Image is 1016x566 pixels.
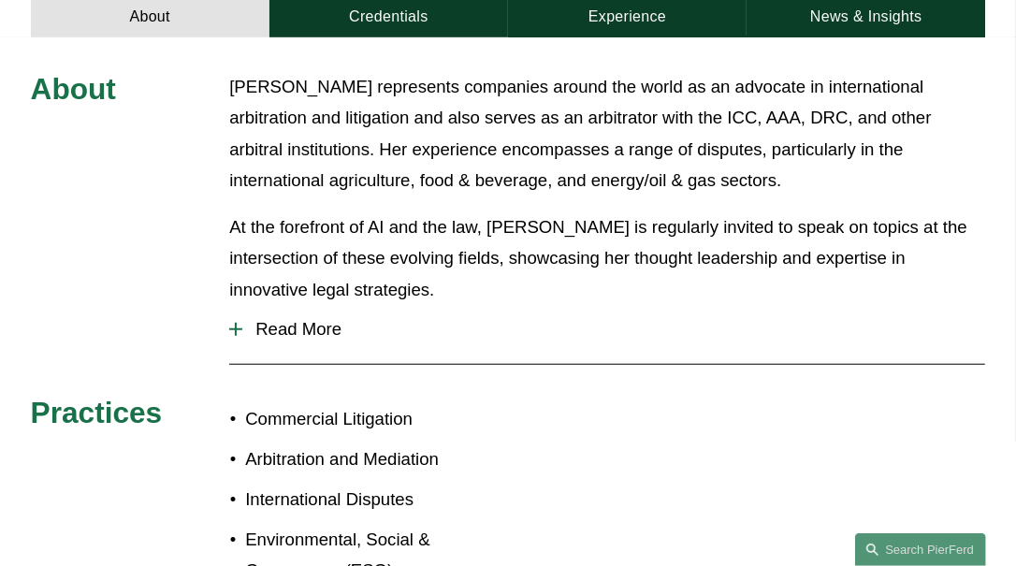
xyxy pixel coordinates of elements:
p: Arbitration and Mediation [245,443,508,474]
a: Search this site [855,533,986,566]
p: International Disputes [245,484,508,515]
p: At the forefront of AI and the law, [PERSON_NAME] is regularly invited to speak on topics at the ... [229,211,985,305]
p: [PERSON_NAME] represents companies around the world as an advocate in international arbitration a... [229,71,985,196]
span: Read More [242,319,985,340]
span: Practices [31,396,163,429]
span: About [31,72,116,106]
p: Commercial Litigation [245,403,508,434]
button: Read More [229,305,985,354]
